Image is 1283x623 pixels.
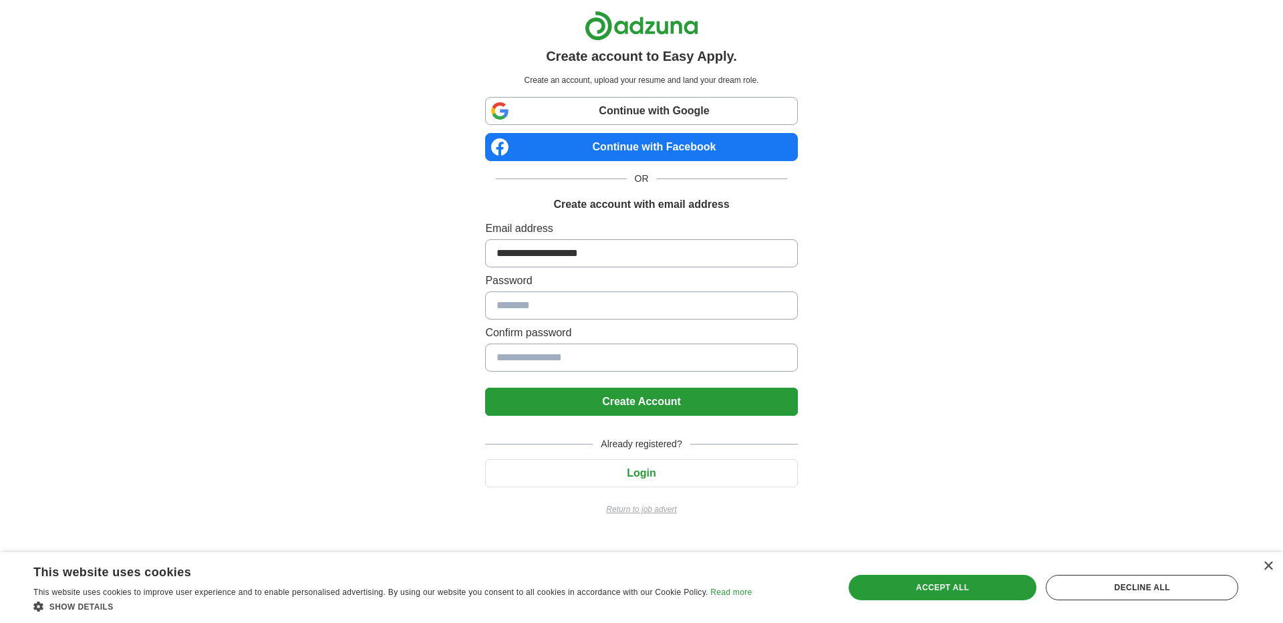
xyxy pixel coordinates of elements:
[485,273,797,289] label: Password
[488,74,795,86] p: Create an account, upload your resume and land your dream role.
[485,325,797,341] label: Confirm password
[485,388,797,416] button: Create Account
[485,503,797,515] a: Return to job advert
[485,97,797,125] a: Continue with Google
[1263,562,1273,572] div: Close
[710,588,752,597] a: Read more, opens a new window
[49,602,114,612] span: Show details
[627,172,657,186] span: OR
[593,437,690,451] span: Already registered?
[585,11,698,41] img: Adzuna logo
[849,575,1037,600] div: Accept all
[485,221,797,237] label: Email address
[33,588,708,597] span: This website uses cookies to improve user experience and to enable personalised advertising. By u...
[553,197,729,213] h1: Create account with email address
[485,467,797,479] a: Login
[1046,575,1238,600] div: Decline all
[33,560,718,580] div: This website uses cookies
[485,133,797,161] a: Continue with Facebook
[546,46,737,66] h1: Create account to Easy Apply.
[485,459,797,487] button: Login
[33,600,752,613] div: Show details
